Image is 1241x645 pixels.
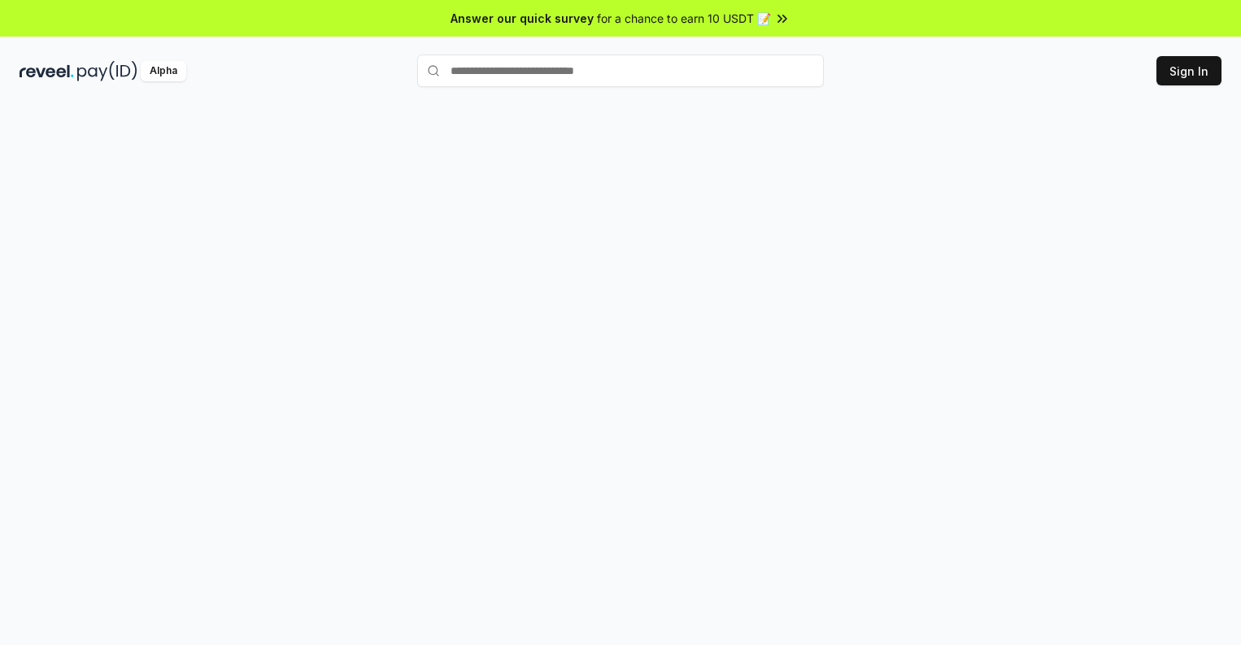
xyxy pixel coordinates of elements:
[77,61,137,81] img: pay_id
[451,10,594,27] span: Answer our quick survey
[141,61,186,81] div: Alpha
[597,10,771,27] span: for a chance to earn 10 USDT 📝
[20,61,74,81] img: reveel_dark
[1156,56,1221,85] button: Sign In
